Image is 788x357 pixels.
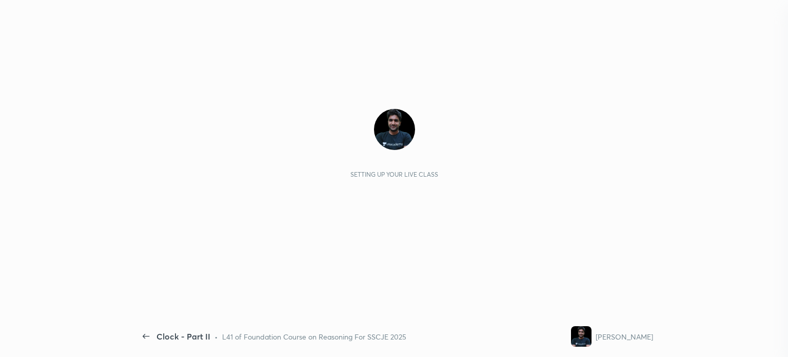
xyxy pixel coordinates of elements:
[571,326,592,347] img: a66458c536b8458bbb59fb65c32c454b.jpg
[596,331,653,342] div: [PERSON_NAME]
[156,330,210,343] div: Clock - Part II
[374,109,415,150] img: a66458c536b8458bbb59fb65c32c454b.jpg
[350,171,438,178] div: Setting up your live class
[222,331,406,342] div: L41 of Foundation Course on Reasoning For SSCJE 2025
[214,331,218,342] div: •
